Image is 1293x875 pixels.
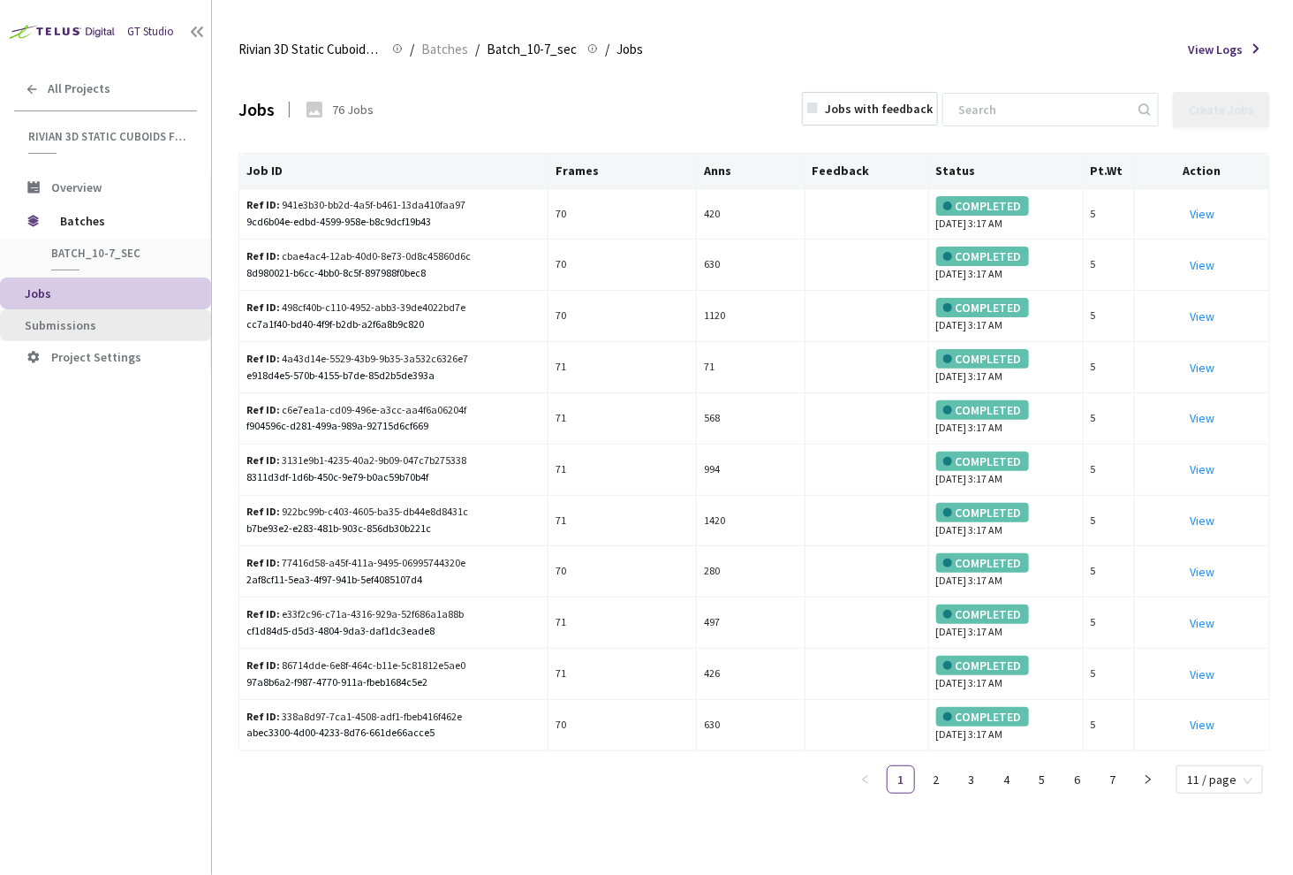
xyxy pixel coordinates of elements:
[246,214,541,231] div: 9cd6b04e-edbd-4599-958e-b8c9dcf19b43
[421,39,468,60] span: Batches
[936,503,1076,539] div: [DATE] 3:17 AM
[1135,154,1270,189] th: Action
[1190,206,1214,222] a: View
[936,656,1076,692] div: [DATE] 3:17 AM
[1064,766,1091,793] a: 6
[1188,40,1243,59] span: View Logs
[888,766,914,793] a: 1
[1100,766,1126,793] a: 7
[1190,666,1214,682] a: View
[605,39,609,60] li: /
[851,765,880,794] li: Previous Page
[1190,308,1214,324] a: View
[246,418,541,435] div: f904596c-d281-499a-989a-92715d6cf669
[697,546,805,597] td: 280
[1084,240,1135,291] td: 5
[851,765,880,794] button: left
[1063,765,1092,794] li: 6
[1084,393,1135,445] td: 5
[1029,766,1055,793] a: 5
[238,95,275,123] div: Jobs
[936,196,1076,232] div: [DATE] 3:17 AM
[957,765,986,794] li: 3
[948,94,1136,126] input: Search
[246,403,280,416] b: Ref ID:
[246,572,541,589] div: 2af8cf11-5ea3-4f97-941b-5ef4085107d4
[1134,765,1162,794] button: right
[697,154,805,189] th: Anns
[246,658,473,674] div: 86714dde-6e8f-464c-b11e-5c81812e5ae0
[246,607,280,620] b: Ref ID:
[697,291,805,342] td: 1120
[246,351,473,368] div: 4a43d14e-5529-43b9-9b35-3a532c6326e7
[1189,103,1254,117] div: Create Jobs
[246,316,541,333] div: cc7a1f40-bd40-4f9f-b2db-a2f6a8b9c820
[487,39,577,60] span: Batch_10-7_sec
[825,99,933,118] div: Jobs with feedback
[1190,513,1214,529] a: View
[548,649,697,700] td: 71
[936,298,1076,334] div: [DATE] 3:17 AM
[936,452,1029,471] div: COMPLETED
[697,445,805,496] td: 994
[548,445,697,496] td: 71
[697,189,805,240] td: 420
[246,402,473,419] div: c6e7ea1a-cd09-496e-a3cc-aa4f6a06204f
[936,503,1029,522] div: COMPLETED
[887,765,915,794] li: 1
[475,39,480,60] li: /
[922,765,950,794] li: 2
[697,597,805,649] td: 497
[548,291,697,342] td: 70
[936,196,1029,216] div: COMPLETED
[994,766,1020,793] a: 4
[1190,717,1214,733] a: View
[548,700,697,751] td: 70
[246,725,541,742] div: abec3300-4d00-4233-8d76-661de66acce5
[936,298,1029,317] div: COMPLETED
[805,154,929,189] th: Feedback
[697,342,805,393] td: 71
[1099,765,1127,794] li: 7
[936,553,1029,573] div: COMPLETED
[929,154,1084,189] th: Status
[1084,546,1135,597] td: 5
[1134,765,1162,794] li: Next Page
[246,709,473,726] div: 338a8d97-7ca1-4508-adf1-fbeb416f462e
[1028,765,1056,794] li: 5
[28,129,186,144] span: Rivian 3D Static Cuboids fixed[2024-25]
[1190,360,1214,376] a: View
[1084,291,1135,342] td: 5
[936,349,1029,369] div: COMPLETED
[239,154,548,189] th: Job ID
[958,766,985,793] a: 3
[410,39,414,60] li: /
[48,81,110,96] span: All Projects
[548,597,697,649] td: 71
[246,555,473,572] div: 77416d58-a45f-411a-9495-06995744320e
[697,649,805,700] td: 426
[1190,615,1214,631] a: View
[548,154,697,189] th: Frames
[697,393,805,445] td: 568
[1084,496,1135,547] td: 5
[548,496,697,547] td: 71
[246,453,473,469] div: 3131e9b1-4235-40a2-9b09-047c7b275338
[1190,257,1214,273] a: View
[246,198,280,211] b: Ref ID:
[246,606,473,623] div: e33f2c96-c71a-4316-929a-52f686a1a88b
[936,452,1076,488] div: [DATE] 3:17 AM
[697,700,805,751] td: 630
[246,521,541,537] div: b7be93e2-e283-481b-903c-856db30b221c
[246,197,473,214] div: 941e3b30-bb2d-4a5f-b461-13da410faa97
[60,203,181,239] span: Batches
[246,469,541,486] div: 8311d3df-1d6b-450c-9e79-b0ac59b70b4f
[548,189,697,240] td: 70
[1143,774,1153,785] span: right
[246,674,541,691] div: 97a8b6a2-f987-4770-911a-fbeb1684c5e2
[548,240,697,291] td: 70
[1084,597,1135,649] td: 5
[25,285,51,301] span: Jobs
[246,623,541,640] div: cf1d84d5-d5d3-4804-9da3-daf1dc3eade8
[238,39,382,60] span: Rivian 3D Static Cuboids fixed[2024-25]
